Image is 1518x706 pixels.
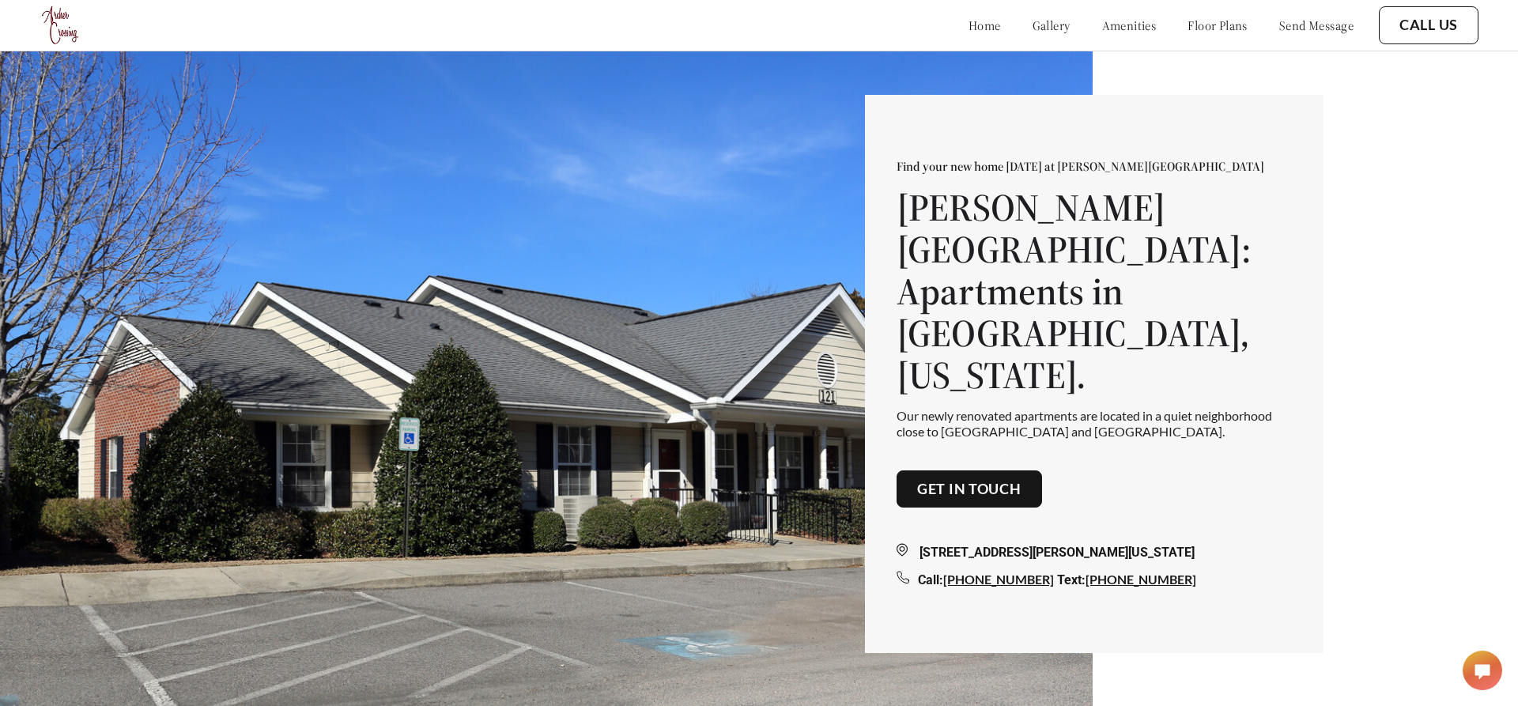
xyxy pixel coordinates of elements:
p: Our newly renovated apartments are located in a quiet neighborhood close to [GEOGRAPHIC_DATA] and... [897,408,1292,438]
a: gallery [1033,17,1071,33]
a: Get in touch [917,481,1021,498]
a: [PHONE_NUMBER] [943,572,1054,587]
a: amenities [1102,17,1157,33]
a: send message [1279,17,1354,33]
div: [STREET_ADDRESS][PERSON_NAME][US_STATE] [897,543,1292,562]
img: logo.png [40,4,82,47]
span: Call: [918,572,943,587]
button: Call Us [1379,6,1478,44]
a: [PHONE_NUMBER] [1086,572,1196,587]
span: Text: [1057,572,1086,587]
button: Get in touch [897,470,1042,508]
p: Find your new home [DATE] at [PERSON_NAME][GEOGRAPHIC_DATA] [897,158,1292,174]
a: Call Us [1399,17,1458,34]
h1: [PERSON_NAME][GEOGRAPHIC_DATA]: Apartments in [GEOGRAPHIC_DATA], [US_STATE]. [897,187,1292,395]
a: floor plans [1188,17,1248,33]
a: home [969,17,1001,33]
